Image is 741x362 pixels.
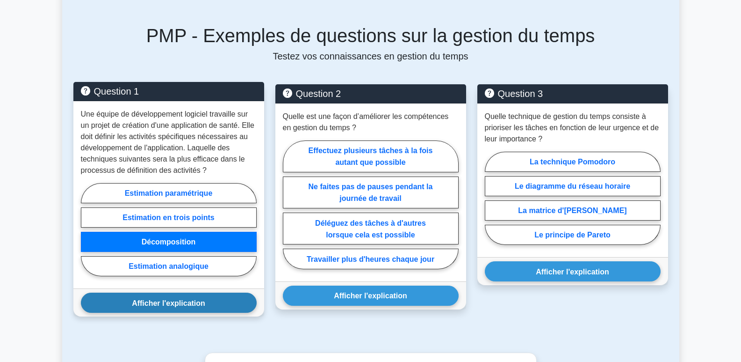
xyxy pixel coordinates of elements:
[485,261,661,281] button: Afficher l'explication
[296,89,341,99] font: Question 2
[146,25,595,46] font: PMP - Exemples de questions sur la gestion du temps
[142,238,196,246] font: Décomposition
[334,292,407,300] font: Afficher l'explication
[283,112,449,132] font: Quelle est une façon d’améliorer les compétences en gestion du temps ?
[81,110,254,174] font: Une équipe de développement logiciel travaille sur un projet de création d'une application de san...
[125,189,213,197] font: Estimation paramétrique
[273,51,468,61] font: Testez vos connaissances en gestion du temps
[94,86,139,96] font: Question 1
[132,299,205,307] font: Afficher l'explication
[518,207,626,214] font: La matrice d'[PERSON_NAME]
[129,262,209,270] font: Estimation analogique
[309,147,433,166] font: Effectuez plusieurs tâches à la fois autant que possible
[307,255,434,263] font: Travailler plus d'heures chaque jour
[534,231,611,239] font: Le principe de Pareto
[536,267,609,275] font: Afficher l'explication
[122,214,214,222] font: Estimation en trois points
[81,293,257,313] button: Afficher l'explication
[283,286,459,306] button: Afficher l'explication
[498,89,543,99] font: Question 3
[530,158,615,166] font: La technique Pomodoro
[515,182,630,190] font: Le diagramme du réseau horaire
[485,112,659,143] font: Quelle technique de gestion du temps consiste à prioriser les tâches en fonction de leur urgence ...
[315,219,426,238] font: Déléguez des tâches à d'autres lorsque cela est possible
[309,183,433,202] font: Ne faites pas de pauses pendant la journée de travail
